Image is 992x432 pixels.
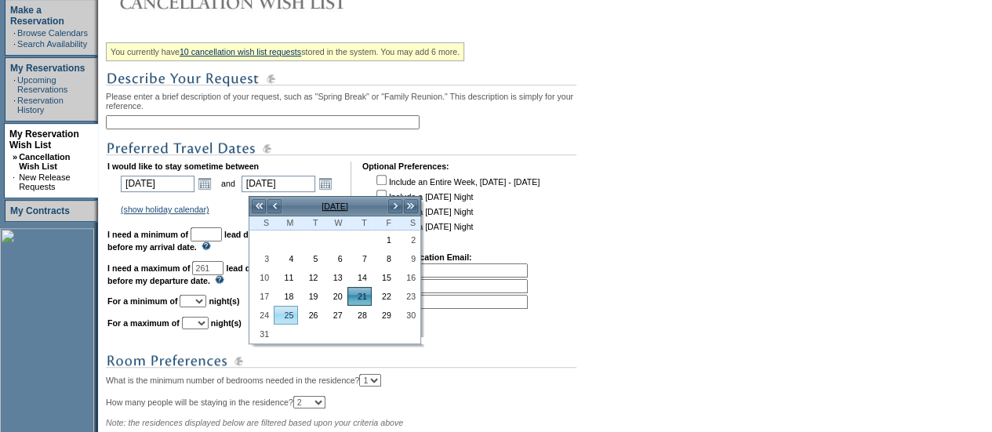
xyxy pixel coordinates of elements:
td: Saturday, May 02, 2026 [396,231,420,249]
img: questionMark_lightBlue.gif [215,275,224,284]
td: Saturday, May 09, 2026 [396,249,420,268]
td: Tuesday, May 19, 2026 [298,287,322,306]
a: Open the calendar popup. [196,175,213,192]
a: Reservation History [17,96,64,114]
a: << [251,198,267,214]
td: Sunday, May 10, 2026 [249,268,274,287]
a: 31 [250,325,273,343]
a: My Reservations [10,63,85,74]
td: [DATE] [282,198,387,215]
a: 7 [348,250,371,267]
th: Monday [274,216,298,231]
td: 1. [364,263,528,278]
a: 26 [299,307,322,324]
td: · [13,28,16,38]
a: 19 [299,288,322,305]
td: Monday, May 18, 2026 [274,287,298,306]
td: 2. [364,279,528,293]
td: Wednesday, May 13, 2026 [322,268,347,287]
td: · [13,39,16,49]
a: 23 [397,288,420,305]
td: Saturday, May 23, 2026 [396,287,420,306]
b: Optional Preferences: [362,162,449,171]
td: Thursday, May 07, 2026 [347,249,372,268]
td: Wednesday, May 06, 2026 [322,249,347,268]
td: Thursday, May 21, 2026 [347,287,372,306]
a: 5 [299,250,322,267]
a: Cancellation Wish List [19,152,70,171]
td: Wednesday, May 20, 2026 [322,287,347,306]
a: 4 [274,250,297,267]
td: Friday, May 15, 2026 [372,268,396,287]
input: Date format: M/D/Y. Shortcut keys: [T] for Today. [UP] or [.] for Next Day. [DOWN] or [,] for Pre... [121,176,194,192]
a: 28 [348,307,371,324]
td: Monday, May 25, 2026 [274,306,298,325]
b: For a minimum of [107,296,177,306]
td: Wednesday, May 27, 2026 [322,306,347,325]
a: 25 [274,307,297,324]
a: 3 [250,250,273,267]
td: Sunday, May 24, 2026 [249,306,274,325]
a: 18 [274,288,297,305]
a: Upcoming Reservations [17,75,67,94]
a: My Contracts [10,205,70,216]
td: Include an Entire Week, [DATE] - [DATE] Include a [DATE] Night Include a [DATE] Night Include a [... [373,172,540,241]
td: Sunday, May 17, 2026 [249,287,274,306]
td: Tuesday, May 26, 2026 [298,306,322,325]
td: Tuesday, May 12, 2026 [298,268,322,287]
a: 22 [372,288,395,305]
a: 14 [348,269,371,286]
a: 24 [250,307,273,324]
td: · [13,75,16,94]
b: I need a minimum of [107,230,188,239]
td: · [13,96,16,114]
th: Wednesday [322,216,347,231]
a: 20 [323,288,346,305]
td: Thursday, May 28, 2026 [347,306,372,325]
a: 10 cancellation wish list requests [180,47,301,56]
td: Friday, May 22, 2026 [372,287,396,306]
td: Tuesday, May 05, 2026 [298,249,322,268]
td: and [219,172,238,194]
a: Browse Calendars [17,28,88,38]
th: Saturday [396,216,420,231]
img: subTtlRoomPreferences.gif [106,351,576,371]
a: 12 [299,269,322,286]
a: 9 [397,250,420,267]
td: Saturday, May 30, 2026 [396,306,420,325]
td: Saturday, May 16, 2026 [396,268,420,287]
a: >> [403,198,419,214]
b: » [13,152,17,162]
a: 1 [372,231,395,249]
a: < [267,198,282,214]
th: Friday [372,216,396,231]
a: > [387,198,403,214]
th: Sunday [249,216,274,231]
td: · [13,172,17,191]
td: Monday, May 11, 2026 [274,268,298,287]
td: Monday, May 04, 2026 [274,249,298,268]
a: My Reservation Wish List [9,129,79,151]
a: 6 [323,250,346,267]
a: Search Availability [17,39,87,49]
b: For a maximum of [107,318,180,328]
span: Note: the residences displayed below are filtered based upon your criteria above [106,418,403,427]
b: I would like to stay sometime between [107,162,259,171]
a: 16 [397,269,420,286]
td: Sunday, May 31, 2026 [249,325,274,343]
a: 8 [372,250,395,267]
td: Friday, May 08, 2026 [372,249,396,268]
td: 3. [364,295,528,309]
a: Open the calendar popup. [317,175,334,192]
a: 17 [250,288,273,305]
th: Thursday [347,216,372,231]
a: 29 [372,307,395,324]
b: night(s) [209,296,239,306]
a: 10 [250,269,273,286]
a: 13 [323,269,346,286]
td: Friday, May 01, 2026 [372,231,396,249]
a: 27 [323,307,346,324]
a: Make a Reservation [10,5,64,27]
td: Friday, May 29, 2026 [372,306,396,325]
img: questionMark_lightBlue.gif [202,241,211,250]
